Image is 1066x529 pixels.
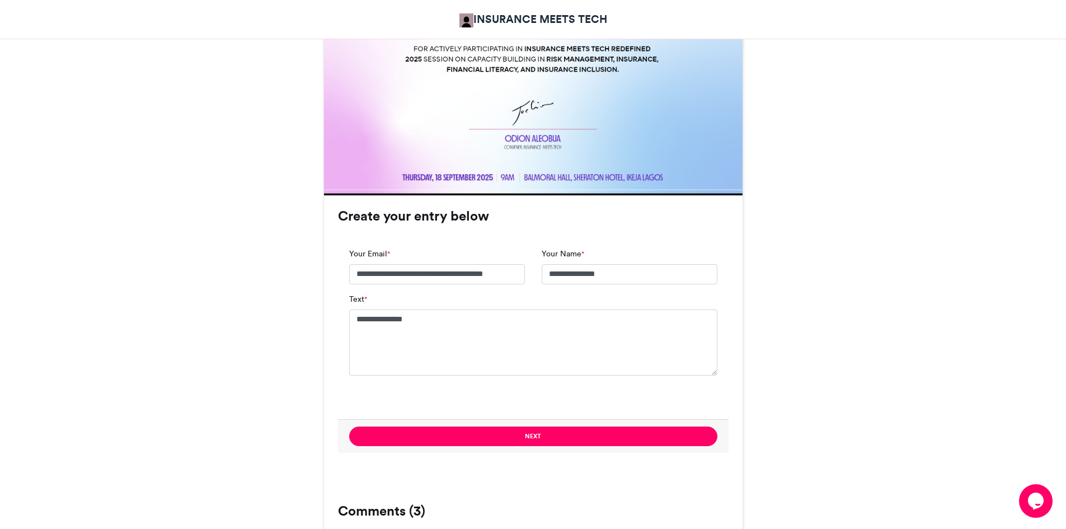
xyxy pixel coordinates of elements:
[1019,484,1055,518] iframe: chat widget
[349,248,390,260] label: Your Email
[338,209,729,223] h3: Create your entry below
[349,293,367,305] label: Text
[349,427,717,446] button: Next
[459,13,473,27] img: IMT Africa
[542,248,584,260] label: Your Name
[459,11,607,27] a: INSURANCE MEETS TECH
[338,504,729,518] h3: Comments (3)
